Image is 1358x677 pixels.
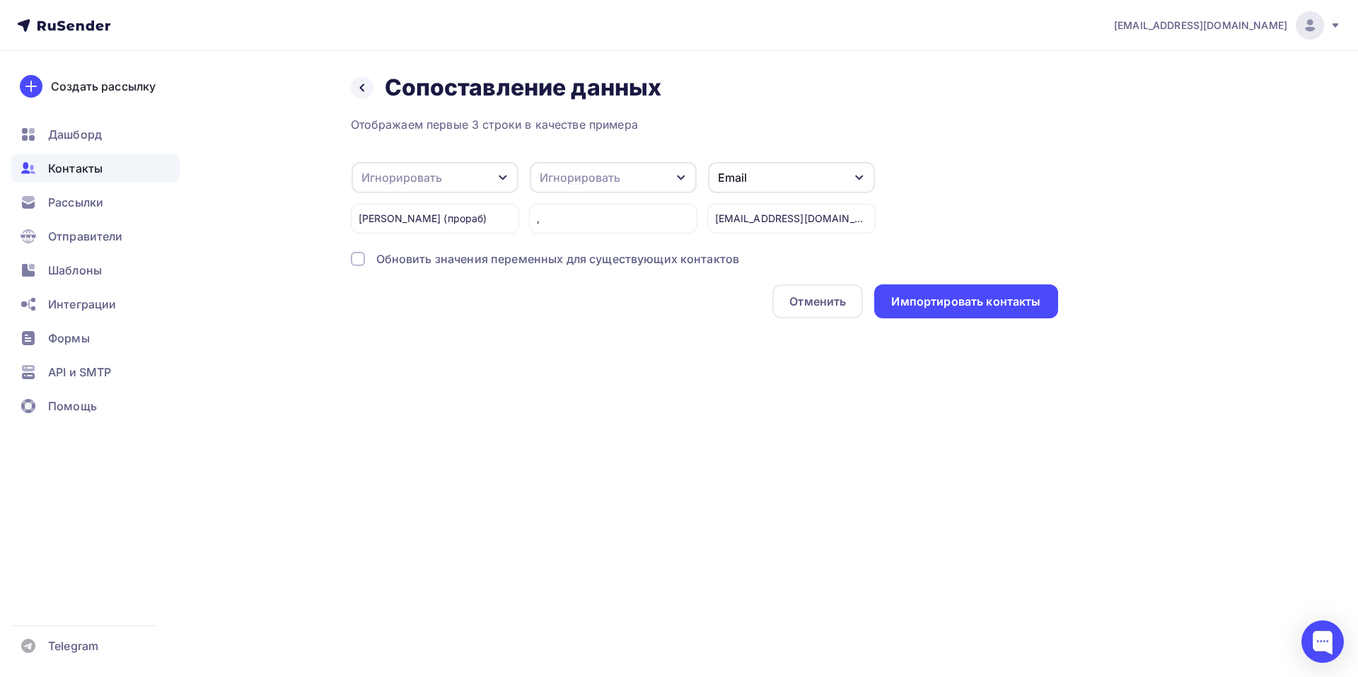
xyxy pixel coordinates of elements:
span: Шаблоны [48,262,102,279]
div: Игнорировать [540,169,620,186]
div: , [529,204,697,233]
div: Создать рассылку [51,78,156,95]
div: Обновить значения переменных для существующих контактов [376,250,740,267]
a: Отправители [11,222,180,250]
div: Игнорировать [361,169,442,186]
span: Контакты [48,160,103,177]
h2: Сопоставление данных [385,74,662,102]
a: [EMAIL_ADDRESS][DOMAIN_NAME] [1114,11,1341,40]
span: Отправители [48,228,123,245]
button: Игнорировать [529,161,697,194]
a: Шаблоны [11,256,180,284]
span: Telegram [48,637,98,654]
span: Интеграции [48,296,116,313]
span: Рассылки [48,194,103,211]
a: Контакты [11,154,180,183]
a: Рассылки [11,188,180,216]
span: Формы [48,330,90,347]
span: API и SMTP [48,364,111,381]
div: Импортировать контакты [891,294,1040,310]
div: Email [718,169,747,186]
a: Формы [11,324,180,352]
span: Дашборд [48,126,102,143]
div: Отменить [789,293,846,310]
a: Дашборд [11,120,180,149]
span: Помощь [48,398,97,415]
div: [PERSON_NAME] (прораб) [351,204,519,233]
button: Email [707,161,876,194]
div: Отображаем первые 3 строки в качестве примера [351,116,1058,133]
span: [EMAIL_ADDRESS][DOMAIN_NAME] [1114,18,1287,33]
button: Игнорировать [351,161,519,194]
div: [EMAIL_ADDRESS][DOMAIN_NAME] [707,204,876,233]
